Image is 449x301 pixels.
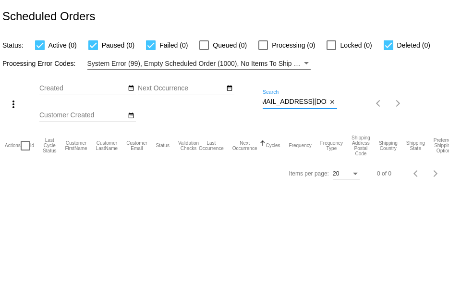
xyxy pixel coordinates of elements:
[5,131,21,160] mat-header-cell: Actions
[2,60,76,67] span: Processing Error Codes:
[388,94,408,113] button: Next page
[263,98,327,106] input: Search
[156,143,170,149] button: Change sorting for Status
[407,164,426,183] button: Previous page
[2,41,24,49] span: Status:
[329,99,336,106] mat-icon: close
[352,135,370,156] button: Change sorting for ShippingPostcode
[320,140,343,151] button: Change sorting for FrequencyType
[2,10,95,23] h2: Scheduled Orders
[87,58,311,70] mat-select: Filter by Processing Error Codes
[213,39,247,51] span: Queued (0)
[49,39,77,51] span: Active (0)
[406,140,425,151] button: Change sorting for ShippingState
[397,39,430,51] span: Deleted (0)
[65,140,87,151] button: Change sorting for CustomerFirstName
[96,140,118,151] button: Change sorting for CustomerLastName
[289,143,311,149] button: Change sorting for Frequency
[39,85,126,92] input: Created
[126,140,147,151] button: Change sorting for CustomerEmail
[369,94,388,113] button: Previous page
[128,85,134,92] mat-icon: date_range
[333,171,360,177] mat-select: Items per page:
[199,140,224,151] button: Change sorting for LastOccurrenceUtc
[232,140,257,151] button: Change sorting for NextOccurrenceUtc
[138,85,224,92] input: Next Occurrence
[128,112,134,120] mat-icon: date_range
[178,131,199,160] mat-header-cell: Validation Checks
[377,170,391,177] div: 0 of 0
[43,138,56,153] button: Change sorting for LastProcessingCycleId
[159,39,188,51] span: Failed (0)
[39,112,126,119] input: Customer Created
[272,39,315,51] span: Processing (0)
[340,39,372,51] span: Locked (0)
[426,164,445,183] button: Next page
[102,39,134,51] span: Paused (0)
[226,85,233,92] mat-icon: date_range
[30,143,34,149] button: Change sorting for Id
[8,99,19,110] mat-icon: more_vert
[289,170,329,177] div: Items per page:
[327,97,337,107] button: Clear
[379,140,398,151] button: Change sorting for ShippingCountry
[333,170,339,177] span: 20
[266,143,280,149] button: Change sorting for Cycles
